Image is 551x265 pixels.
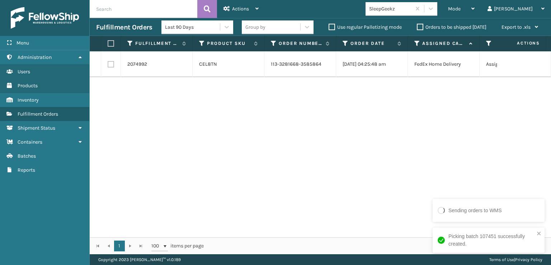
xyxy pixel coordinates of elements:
button: close [537,231,542,237]
p: Copyright 2023 [PERSON_NAME]™ v 1.0.189 [98,254,181,265]
img: logo [11,7,79,29]
label: Assigned Carrier Service [422,40,466,47]
span: Actions [494,37,544,49]
td: 113-3281668-3585864 [264,51,336,77]
div: SleepGeekz [369,5,412,13]
a: 1 [114,241,125,251]
label: Fulfillment Order Id [135,40,179,47]
td: FedEx Home Delivery [408,51,480,77]
span: Actions [232,6,249,12]
div: Group by [245,23,265,31]
label: Use regular Palletizing mode [329,24,402,30]
label: Orders to be shipped [DATE] [417,24,486,30]
span: Users [18,69,30,75]
div: Picking batch 107451 successfully created. [448,233,534,248]
span: Export to .xls [501,24,531,30]
h3: Fulfillment Orders [96,23,152,32]
a: CEL8TN [199,61,217,67]
label: Order Date [350,40,394,47]
span: Menu [17,40,29,46]
div: Last 90 Days [165,23,221,31]
a: 2074992 [127,61,147,68]
span: Containers [18,139,42,145]
span: Reports [18,167,35,173]
label: Product SKU [207,40,250,47]
span: Administration [18,54,52,60]
div: 1 - 1 of 1 items [214,242,543,250]
span: Products [18,83,38,89]
span: Batches [18,153,36,159]
div: Sending orders to WMS [448,207,502,214]
span: Mode [448,6,461,12]
span: Fulfillment Orders [18,111,58,117]
span: Inventory [18,97,39,103]
td: [DATE] 04:25:48 am [336,51,408,77]
span: 100 [151,242,162,250]
span: items per page [151,241,204,251]
label: Order Number [279,40,322,47]
span: Shipment Status [18,125,55,131]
